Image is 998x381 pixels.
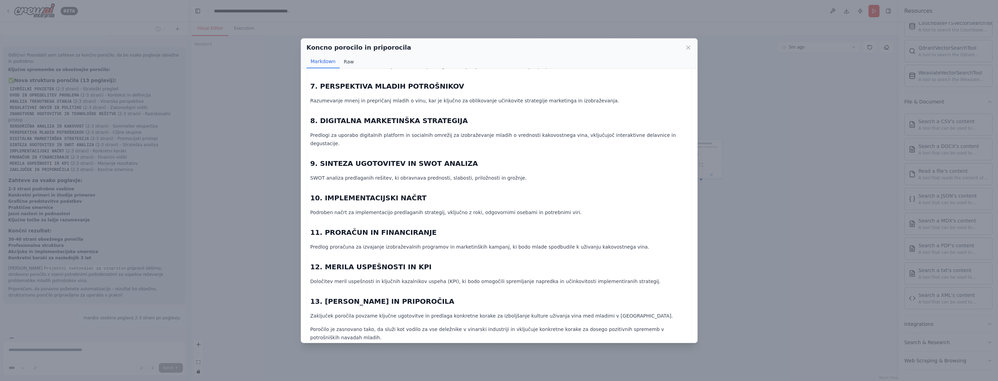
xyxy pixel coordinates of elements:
[310,262,688,272] h2: 12. MERILA USPEŠNOSTI IN KPI
[310,208,688,217] p: Podroben načrt za implementacijo predlaganih strategij, vključno z roki, odgovornimi osebami in p...
[340,55,358,68] button: Raw
[307,55,340,68] button: Markdown
[310,159,688,168] h2: 9. SINTEZA UGOTOVITEV IN SWOT ANALIZA
[310,131,688,148] p: Predlogi za uporabo digitalnih platform in socialnih omrežij za izobraževanje mladih o vrednosti ...
[310,243,688,251] p: Predlog proračuna za izvajanje izobraževalnih programov in marketinških kampanj, ki bodo mlade sp...
[310,297,688,306] h2: 13. [PERSON_NAME] IN PRIPOROČILA
[310,325,688,342] p: Poročilo je zasnovano tako, da služi kot vodilo za vse deležnike v vinarski industriji in vključu...
[310,228,688,237] h2: 11. PRORAČUN IN FINANCIRANJE
[307,43,411,52] h2: Koncno porocilo in priporocila
[310,277,688,285] p: Določitev meril uspešnosti in ključnih kazalnikov uspeha (KPI), ki bodo omogočili spremljanje nap...
[310,116,688,126] h2: 8. DIGITALNA MARKETINŠKA STRATEGIJA
[310,174,688,182] p: SWOT analiza predlaganih rešitev, ki obravnava prednosti, slabosti, priložnosti in grožnje.
[310,81,688,91] h2: 7. PERSPEKTIVA MLADIH POTROŠNIKOV
[310,193,688,203] h2: 10. IMPLEMENTACIJSKI NAČRT
[310,97,688,105] p: Razumevanje mnenj in prepričanj mladih o vinu, kar je ključno za oblikovanje učinkovite strategij...
[310,312,688,320] p: Zaključek poročila povzame ključne ugotovitve in predlaga konkretne korake za izboljšanje kulture...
